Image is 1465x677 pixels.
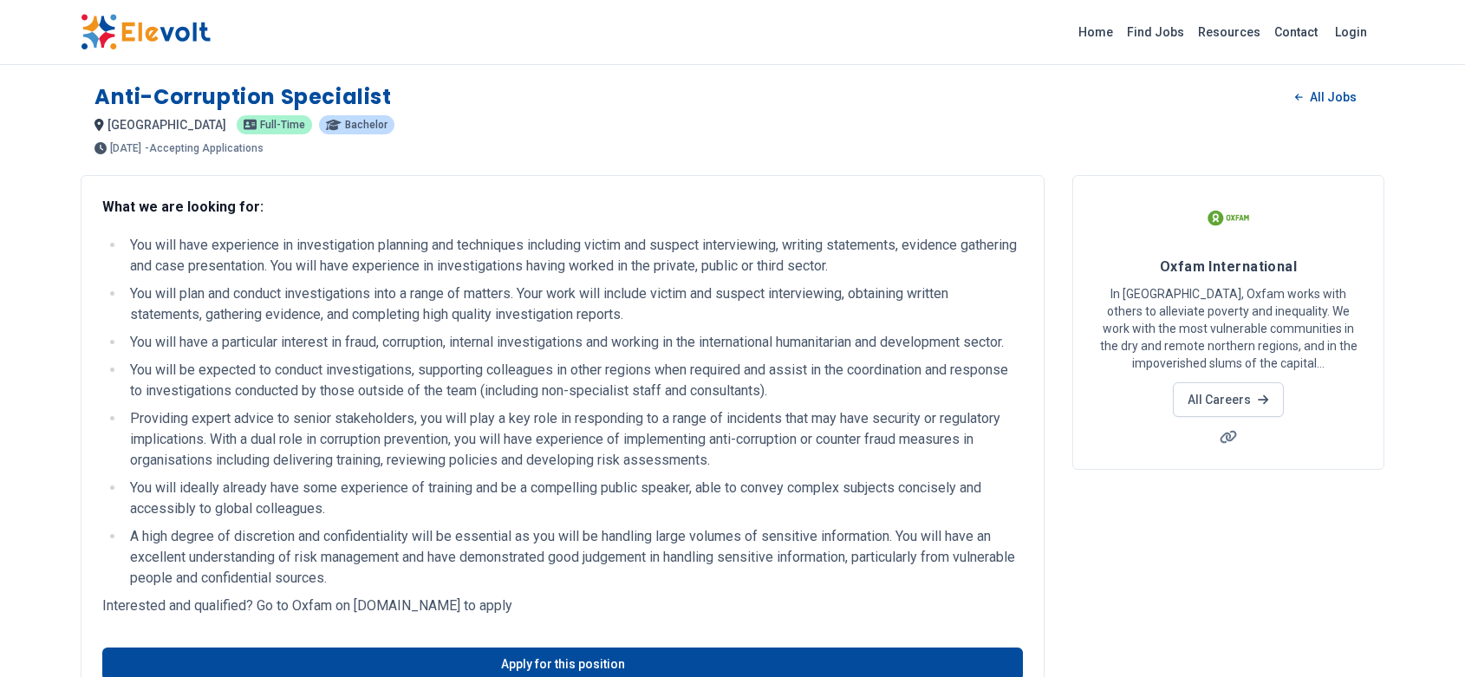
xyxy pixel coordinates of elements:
[125,526,1023,589] li: A high degree of discretion and confidentiality will be essential as you will be handling large v...
[125,408,1023,471] li: Providing expert advice to senior stakeholders, you will play a key role in responding to a range...
[1071,18,1120,46] a: Home
[1281,84,1371,110] a: All Jobs
[125,360,1023,401] li: You will be expected to conduct investigations, supporting colleagues in other regions when requi...
[1191,18,1267,46] a: Resources
[107,118,226,132] span: [GEOGRAPHIC_DATA]
[102,199,264,215] strong: What we are looking for:
[1207,197,1250,240] img: Oxfam International
[125,478,1023,519] li: You will ideally already have some experience of training and be a compelling public speaker, abl...
[94,83,392,111] h1: Anti-Corruption Specialist
[345,120,387,130] span: Bachelor
[102,596,1023,616] p: Interested and qualified? Go to Oxfam on [DOMAIN_NAME] to apply
[125,283,1023,325] li: You will plan and conduct investigations into a range of matters. Your work will include victim a...
[125,332,1023,353] li: You will have a particular interest in fraud, corruption, internal investigations and working in ...
[1325,15,1377,49] a: Login
[1267,18,1325,46] a: Contact
[125,235,1023,277] li: You will have experience in investigation planning and techniques including victim and suspect in...
[1173,382,1283,417] a: All Careers
[1094,285,1363,372] p: In [GEOGRAPHIC_DATA], Oxfam works with others to alleviate poverty and inequality. We work with t...
[260,120,305,130] span: Full-time
[145,143,264,153] p: - Accepting Applications
[1120,18,1191,46] a: Find Jobs
[110,143,141,153] span: [DATE]
[81,14,211,50] img: Elevolt
[1160,258,1298,275] span: Oxfam International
